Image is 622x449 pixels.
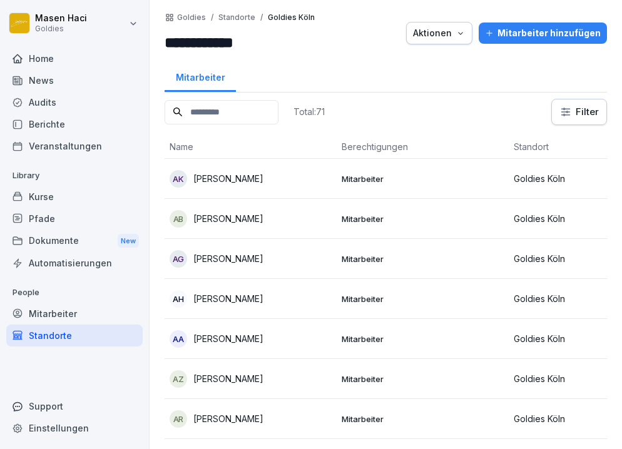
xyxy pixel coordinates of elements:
div: Aktionen [413,26,466,40]
a: News [6,69,143,91]
p: Library [6,166,143,186]
a: Kurse [6,186,143,208]
p: Goldies [35,24,87,33]
a: DokumenteNew [6,230,143,253]
p: [PERSON_NAME] [193,252,263,265]
a: Veranstaltungen [6,135,143,157]
p: [PERSON_NAME] [193,372,263,385]
p: [PERSON_NAME] [193,412,263,425]
div: New [118,234,139,248]
p: [PERSON_NAME] [193,172,263,185]
div: Ak [170,170,187,188]
p: Masen Haci [35,13,87,24]
a: Mitarbeiter [6,303,143,325]
div: Support [6,395,143,417]
a: Standorte [6,325,143,346]
div: AR [170,410,187,428]
p: Mitarbeiter [342,413,504,425]
div: Dokumente [6,230,143,253]
th: Berechtigungen [337,135,509,159]
button: Aktionen [406,22,472,44]
p: [PERSON_NAME] [193,292,263,305]
button: Filter [552,99,606,124]
p: / [211,13,213,22]
div: AZ [170,370,187,388]
p: [PERSON_NAME] [193,332,263,345]
p: [PERSON_NAME] [193,212,263,225]
a: Pfade [6,208,143,230]
p: Standorte [218,13,255,22]
p: People [6,283,143,303]
a: Mitarbeiter [165,60,236,92]
p: Mitarbeiter [342,373,504,385]
div: AG [170,250,187,268]
p: Mitarbeiter [342,333,504,345]
a: Goldies [177,13,206,22]
p: Mitarbeiter [342,253,504,265]
a: Audits [6,91,143,113]
button: Mitarbeiter hinzufügen [479,23,607,44]
a: Automatisierungen [6,252,143,274]
p: Mitarbeiter [342,173,504,184]
th: Name [165,135,337,159]
div: Mitarbeiter hinzufügen [485,26,601,40]
p: Total: 71 [293,106,325,118]
div: AB [170,210,187,228]
div: AH [170,290,187,308]
p: Goldies Köln [268,13,315,22]
a: Berichte [6,113,143,135]
a: Home [6,48,143,69]
a: Einstellungen [6,417,143,439]
p: Mitarbeiter [342,213,504,224]
div: Filter [559,106,599,118]
p: Mitarbeiter [342,293,504,305]
div: AA [170,330,187,348]
p: / [260,13,263,22]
